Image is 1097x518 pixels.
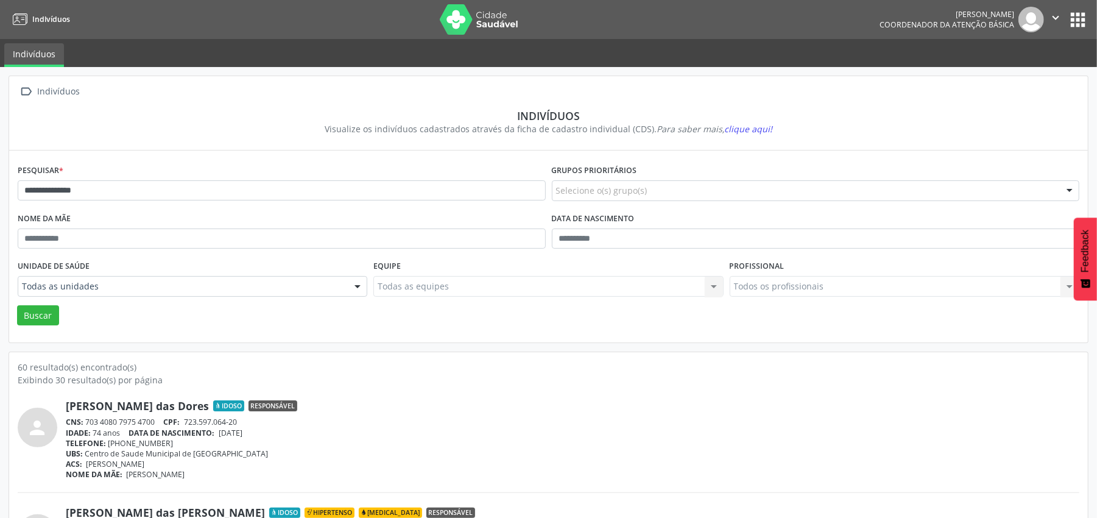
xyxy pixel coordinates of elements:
[26,122,1071,135] div: Visualize os indivíduos cadastrados através da ficha de cadastro individual (CDS).
[18,374,1079,386] div: Exibindo 30 resultado(s) por página
[129,428,215,438] span: DATA DE NASCIMENTO:
[1044,7,1067,32] button: 
[22,280,342,293] span: Todas as unidades
[26,109,1071,122] div: Indivíduos
[1049,11,1062,24] i: 
[66,399,209,413] a: [PERSON_NAME] das Dores
[184,417,237,427] span: 723.597.064-20
[1018,7,1044,32] img: img
[18,257,90,276] label: Unidade de saúde
[1074,218,1097,300] button: Feedback - Mostrar pesquisa
[18,83,35,101] i: 
[880,9,1014,20] div: [PERSON_NAME]
[66,428,1079,438] div: 74 anos
[66,417,83,427] span: CNS:
[249,400,297,411] span: Responsável
[66,428,91,438] span: IDADE:
[18,210,71,229] label: Nome da mãe
[657,123,772,135] i: Para saber mais,
[18,361,1079,374] div: 60 resultado(s) encontrado(s)
[552,210,635,229] label: Data de nascimento
[213,400,244,411] span: Idoso
[1080,230,1091,272] span: Feedback
[27,417,49,439] i: person
[127,469,185,480] span: [PERSON_NAME]
[4,43,64,67] a: Indivíduos
[66,417,1079,427] div: 703 4080 7975 4700
[17,305,59,326] button: Buscar
[66,469,122,480] span: NOME DA MÃE:
[18,83,82,101] a:  Indivíduos
[18,161,63,180] label: Pesquisar
[66,449,83,459] span: UBS:
[552,161,637,180] label: Grupos prioritários
[9,9,70,29] a: Indivíduos
[35,83,82,101] div: Indivíduos
[724,123,772,135] span: clique aqui!
[86,459,145,469] span: [PERSON_NAME]
[880,20,1014,30] span: Coordenador da Atenção Básica
[66,449,1079,459] div: Centro de Saude Municipal de [GEOGRAPHIC_DATA]
[32,14,70,24] span: Indivíduos
[66,459,82,469] span: ACS:
[373,257,401,276] label: Equipe
[556,184,647,197] span: Selecione o(s) grupo(s)
[66,438,106,449] span: TELEFONE:
[730,257,785,276] label: Profissional
[219,428,242,438] span: [DATE]
[164,417,180,427] span: CPF:
[1067,9,1088,30] button: apps
[66,438,1079,449] div: [PHONE_NUMBER]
